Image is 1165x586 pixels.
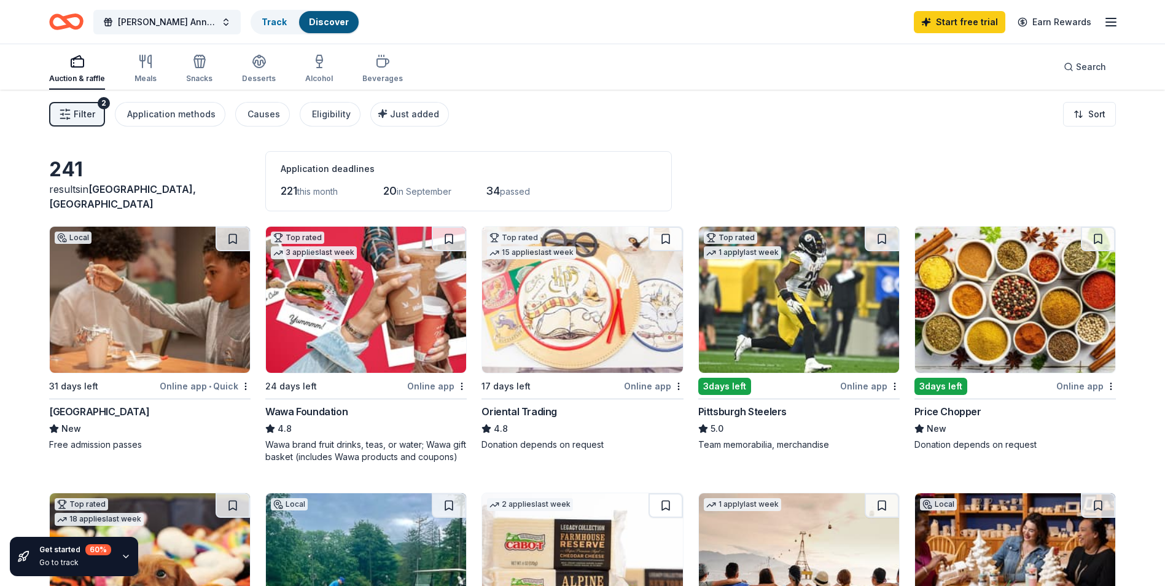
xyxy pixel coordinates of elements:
div: Eligibility [312,107,351,122]
div: Beverages [362,74,403,84]
span: 20 [383,184,397,197]
span: [GEOGRAPHIC_DATA], [GEOGRAPHIC_DATA] [49,183,196,210]
a: Home [49,7,84,36]
div: Local [271,498,308,510]
a: Discover [309,17,349,27]
div: 60 % [85,544,111,555]
img: Image for Pittsburgh Steelers [699,227,899,373]
a: Track [262,17,287,27]
button: Search [1054,55,1116,79]
span: in September [397,186,451,197]
div: 2 applies last week [487,498,573,511]
div: Online app [624,378,684,394]
div: Online app [840,378,900,394]
div: Free admission passes [49,439,251,451]
span: New [61,421,81,436]
span: 4.8 [494,421,508,436]
span: • [209,381,211,391]
div: Desserts [242,74,276,84]
div: 2 [98,97,110,109]
a: Earn Rewards [1010,11,1099,33]
span: 34 [486,184,500,197]
div: Meals [134,74,157,84]
div: Donation depends on request [914,439,1116,451]
button: Desserts [242,49,276,90]
div: Team memorabilia, merchandise [698,439,900,451]
a: Image for Wawa FoundationTop rated3 applieslast week24 days leftOnline appWawa Foundation4.8Wawa ... [265,226,467,463]
div: 1 apply last week [704,246,781,259]
div: Top rated [704,232,757,244]
div: 3 days left [698,378,751,395]
button: Beverages [362,49,403,90]
div: Wawa brand fruit drinks, teas, or water; Wawa gift basket (includes Wawa products and coupons) [265,439,467,463]
button: Sort [1063,102,1116,127]
img: Image for Price Chopper [915,227,1115,373]
div: Causes [247,107,280,122]
div: [GEOGRAPHIC_DATA] [49,404,149,419]
div: 3 applies last week [271,246,357,259]
div: Alcohol [305,74,333,84]
div: results [49,182,251,211]
div: Donation depends on request [481,439,683,451]
button: Causes [235,102,290,127]
div: 24 days left [265,379,317,394]
button: Application methods [115,102,225,127]
span: passed [500,186,530,197]
div: Snacks [186,74,212,84]
span: Search [1076,60,1106,74]
div: 17 days left [481,379,531,394]
a: Image for Oriental TradingTop rated15 applieslast week17 days leftOnline appOriental Trading4.8Do... [481,226,683,451]
div: Online app [407,378,467,394]
span: New [927,421,946,436]
div: 15 applies last week [487,246,576,259]
button: Meals [134,49,157,90]
button: Snacks [186,49,212,90]
div: Online app Quick [160,378,251,394]
div: Price Chopper [914,404,981,419]
button: TrackDiscover [251,10,360,34]
span: 5.0 [711,421,723,436]
img: Image for Wawa Foundation [266,227,466,373]
button: Just added [370,102,449,127]
div: Application deadlines [281,162,657,176]
span: Sort [1088,107,1105,122]
button: Alcohol [305,49,333,90]
a: Image for Da Vinci Science CenterLocal31 days leftOnline app•Quick[GEOGRAPHIC_DATA]NewFree admiss... [49,226,251,451]
div: Oriental Trading [481,404,557,419]
button: Filter2 [49,102,105,127]
div: 18 applies last week [55,513,144,526]
button: Auction & raffle [49,49,105,90]
div: Get started [39,544,111,555]
div: 1 apply last week [704,498,781,511]
div: Go to track [39,558,111,568]
div: Online app [1056,378,1116,394]
span: this month [297,186,338,197]
span: in [49,183,196,210]
div: 3 days left [914,378,967,395]
img: Image for Oriental Trading [482,227,682,373]
a: Image for Pittsburgh SteelersTop rated1 applylast week3days leftOnline appPittsburgh Steelers5.0T... [698,226,900,451]
div: 31 days left [49,379,98,394]
div: Local [920,498,957,510]
div: 241 [49,157,251,182]
div: Pittsburgh Steelers [698,404,787,419]
a: Start free trial [914,11,1005,33]
div: Auction & raffle [49,74,105,84]
div: Local [55,232,92,244]
span: 221 [281,184,297,197]
span: [PERSON_NAME] Annual Memorial Golf Classic [118,15,216,29]
div: Top rated [55,498,108,510]
img: Image for Da Vinci Science Center [50,227,250,373]
button: Eligibility [300,102,360,127]
span: Filter [74,107,95,122]
div: Application methods [127,107,216,122]
span: 4.8 [278,421,292,436]
div: Top rated [487,232,540,244]
button: [PERSON_NAME] Annual Memorial Golf Classic [93,10,241,34]
div: Top rated [271,232,324,244]
a: Image for Price Chopper3days leftOnline appPrice ChopperNewDonation depends on request [914,226,1116,451]
span: Just added [390,109,439,119]
div: Wawa Foundation [265,404,348,419]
